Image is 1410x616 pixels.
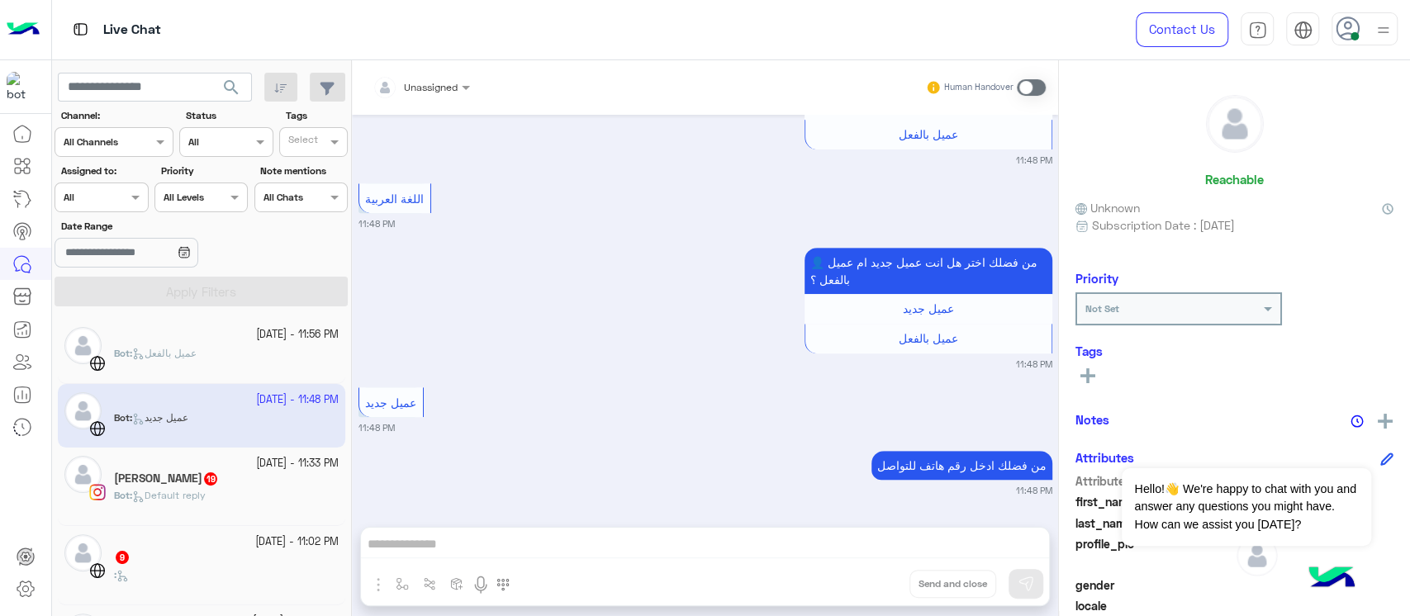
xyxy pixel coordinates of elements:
label: Note mentions [260,163,345,178]
h6: Attributes [1075,450,1134,465]
small: Human Handover [944,81,1014,94]
span: اللغة العربية [365,192,424,206]
div: Select [286,132,318,151]
small: 11:48 PM [1016,358,1052,371]
button: Apply Filters [55,277,348,306]
img: WebChat [89,355,106,372]
span: عميل جديد [903,301,954,315]
label: Assigned to: [61,163,146,178]
span: Unassigned [404,81,458,93]
small: 11:48 PM [1016,484,1052,497]
img: hulul-logo.png [1303,550,1360,608]
label: Date Range [61,219,246,234]
span: gender [1075,576,1233,594]
h6: Priority [1075,271,1118,286]
img: 171468393613305 [7,72,36,102]
b: : [114,347,132,359]
img: tab [1248,21,1267,40]
small: [DATE] - 11:56 PM [256,327,339,343]
span: Bot [114,489,130,501]
span: عميل بالفعل [899,127,958,141]
small: [DATE] - 11:02 PM [255,534,339,550]
p: 12/10/2025, 11:48 PM [805,248,1052,294]
span: profile_pic [1075,535,1233,573]
a: Contact Us [1136,12,1228,47]
span: Attribute Name [1075,472,1233,490]
span: Default reply [132,489,206,501]
img: tab [1294,21,1313,40]
h6: Tags [1075,344,1393,358]
h6: Reachable [1205,172,1264,187]
small: [DATE] - 11:33 PM [256,456,339,471]
small: 11:48 PM [358,421,395,434]
span: عميل جديد [365,396,416,410]
img: defaultAdmin.png [64,534,102,571]
label: Channel: [61,108,172,123]
img: defaultAdmin.png [1207,96,1263,152]
span: Unknown [1075,199,1140,216]
img: defaultAdmin.png [64,456,102,493]
p: 12/10/2025, 11:48 PM [871,451,1052,480]
span: Hello!👋 We're happy to chat with you and answer any questions you might have. How can we assist y... [1122,468,1370,546]
span: locale [1075,597,1233,614]
label: Tags [286,108,346,123]
span: 9 [116,551,129,564]
b: : [114,568,116,580]
img: defaultAdmin.png [64,327,102,364]
span: null [1237,597,1394,614]
button: Send and close [909,570,996,598]
h5: جورج ناجح يوسف [114,471,219,486]
span: Bot [114,347,130,359]
img: tab [70,19,91,40]
img: notes [1351,415,1364,428]
span: last_name [1075,514,1233,532]
label: Status [186,108,271,123]
img: add [1378,414,1393,429]
b: : [114,489,132,501]
img: defaultAdmin.png [1237,535,1278,576]
a: tab [1241,12,1274,47]
span: null [1237,576,1394,594]
span: 19 [204,472,217,486]
span: search [221,78,241,97]
p: Live Chat [103,19,161,41]
span: عميل بالفعل [132,347,197,359]
b: Not Set [1085,302,1119,315]
small: 11:48 PM [358,217,395,230]
label: Priority [161,163,246,178]
button: search [211,73,252,108]
h6: Notes [1075,412,1109,427]
img: Logo [7,12,40,47]
small: 11:48 PM [1016,154,1052,167]
span: Subscription Date : [DATE] [1092,216,1235,234]
span: first_name [1075,493,1233,510]
img: profile [1373,20,1393,40]
span: عميل بالفعل [899,331,958,345]
img: Instagram [89,484,106,500]
img: WebChat [89,562,106,579]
